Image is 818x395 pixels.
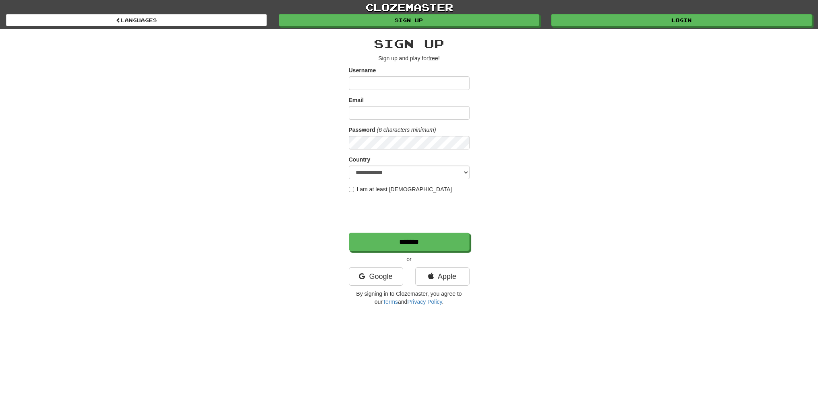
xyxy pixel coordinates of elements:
[349,96,364,104] label: Email
[349,255,470,263] p: or
[407,299,442,305] a: Privacy Policy
[6,14,267,26] a: Languages
[349,267,403,286] a: Google
[349,156,371,164] label: Country
[349,126,375,134] label: Password
[349,66,376,74] label: Username
[349,54,470,62] p: Sign up and play for !
[429,55,438,61] u: free
[349,185,452,193] label: I am at least [DEMOGRAPHIC_DATA]
[279,14,540,26] a: Sign up
[349,187,354,192] input: I am at least [DEMOGRAPHIC_DATA]
[377,127,436,133] em: (6 characters minimum)
[349,290,470,306] p: By signing in to Clozemaster, you agree to our and .
[415,267,470,286] a: Apple
[551,14,812,26] a: Login
[349,37,470,50] h2: Sign up
[349,197,471,229] iframe: reCAPTCHA
[383,299,398,305] a: Terms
